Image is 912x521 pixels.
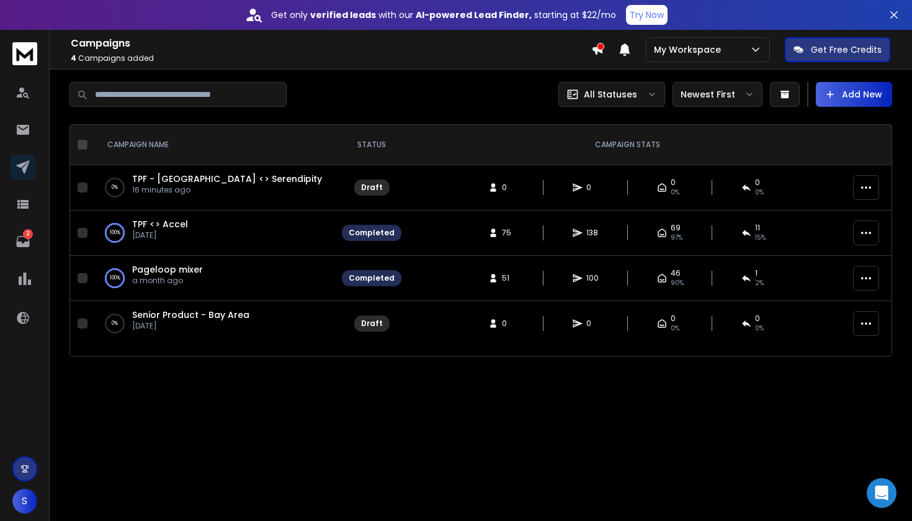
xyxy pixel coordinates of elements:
p: 100 % [110,227,120,239]
button: Add New [816,82,892,107]
div: Draft [361,183,383,193]
span: 0 [586,183,599,193]
p: [DATE] [132,321,249,331]
p: Get only with our starting at $22/mo [271,9,616,21]
span: 90 % [671,278,684,288]
span: 0 [502,319,514,328]
th: CAMPAIGN STATS [409,125,846,165]
strong: AI-powered Lead Finder, [416,9,532,21]
span: 4 [71,53,76,63]
span: 11 [755,223,760,233]
p: 0 % [112,181,118,194]
p: All Statuses [584,88,637,101]
span: 0% [671,188,679,197]
strong: verified leads [310,9,376,21]
img: logo [12,42,37,65]
span: 69 [671,223,681,233]
span: 2 % [755,278,764,288]
span: 75 [502,228,514,238]
a: TPF - [GEOGRAPHIC_DATA] <> Serendipity [132,173,322,185]
span: 15 % [755,233,766,243]
a: Senior Product - Bay Area [132,309,249,321]
td: 100%Pageloop mixera month ago [92,256,334,301]
span: 1 [755,268,758,278]
div: Draft [361,319,383,328]
span: 0 [502,183,514,193]
span: 0 [755,178,760,188]
p: Campaigns added [71,53,591,63]
span: 0 [671,178,676,188]
p: 100 % [110,272,120,284]
span: 0% [755,188,764,197]
th: CAMPAIGN NAME [92,125,334,165]
td: 0%TPF - [GEOGRAPHIC_DATA] <> Serendipity16 minutes ago [92,165,334,211]
td: 0%Senior Product - Bay Area[DATE] [92,301,334,347]
span: 97 % [671,233,682,243]
span: 51 [502,273,514,283]
a: 2 [11,229,35,254]
span: 0 [755,314,760,324]
a: TPF <> Accel [132,218,188,230]
div: Completed [349,228,395,238]
p: Try Now [630,9,664,21]
button: Newest First [673,82,762,107]
span: 0 [586,319,599,328]
div: Completed [349,273,395,283]
button: Get Free Credits [785,37,890,62]
div: Open Intercom Messenger [867,478,896,508]
p: 16 minutes ago [132,185,322,195]
span: 0 [671,314,676,324]
button: S [12,489,37,514]
p: My Workspace [654,43,726,56]
td: 100%TPF <> Accel[DATE] [92,211,334,256]
span: 100 [586,273,599,283]
p: 0 % [112,317,118,330]
p: 2 [23,229,33,239]
a: Pageloop mixer [132,263,203,276]
p: a month ago [132,276,203,286]
p: [DATE] [132,230,188,240]
span: 46 [671,268,681,278]
button: Try Now [626,5,668,25]
h1: Campaigns [71,36,591,51]
p: Get Free Credits [811,43,882,56]
th: STATUS [334,125,409,165]
span: 138 [586,228,599,238]
span: 0% [671,324,679,333]
span: 0% [755,324,764,333]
